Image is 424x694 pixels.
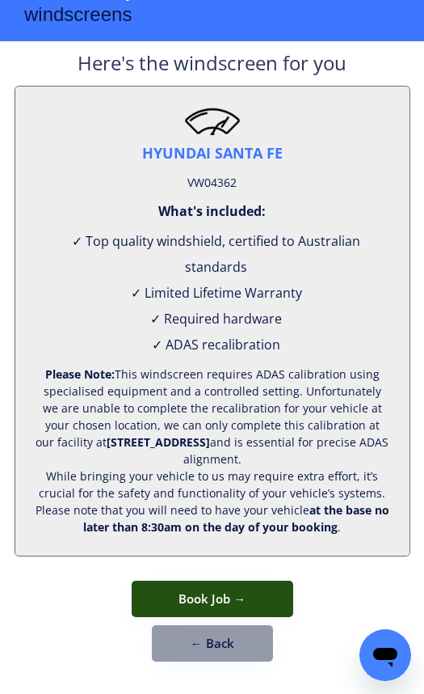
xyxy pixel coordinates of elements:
div: Here's the windscreen for you [78,49,346,86]
div: VW04362 [187,171,237,194]
div: HYUNDAI SANTA FE [142,143,283,163]
div: ✓ Top quality windshield, certified to Australian standards ✓ Limited Lifetime Warranty ✓ Require... [36,228,389,358]
div: What's included: [158,202,266,220]
strong: [STREET_ADDRESS] [107,434,210,450]
strong: at the base no later than 8:30am on the day of your booking [83,502,393,535]
div: This windscreen requires ADAS calibration using specialised equipment and a controlled setting. U... [36,366,389,535]
button: ← Back [152,625,273,662]
div: windscreens [24,1,132,32]
button: Book Job → [132,581,293,617]
iframe: Button to launch messaging window [359,629,411,681]
img: windscreen2.png [184,107,241,135]
strong: Please Note: [45,366,115,382]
